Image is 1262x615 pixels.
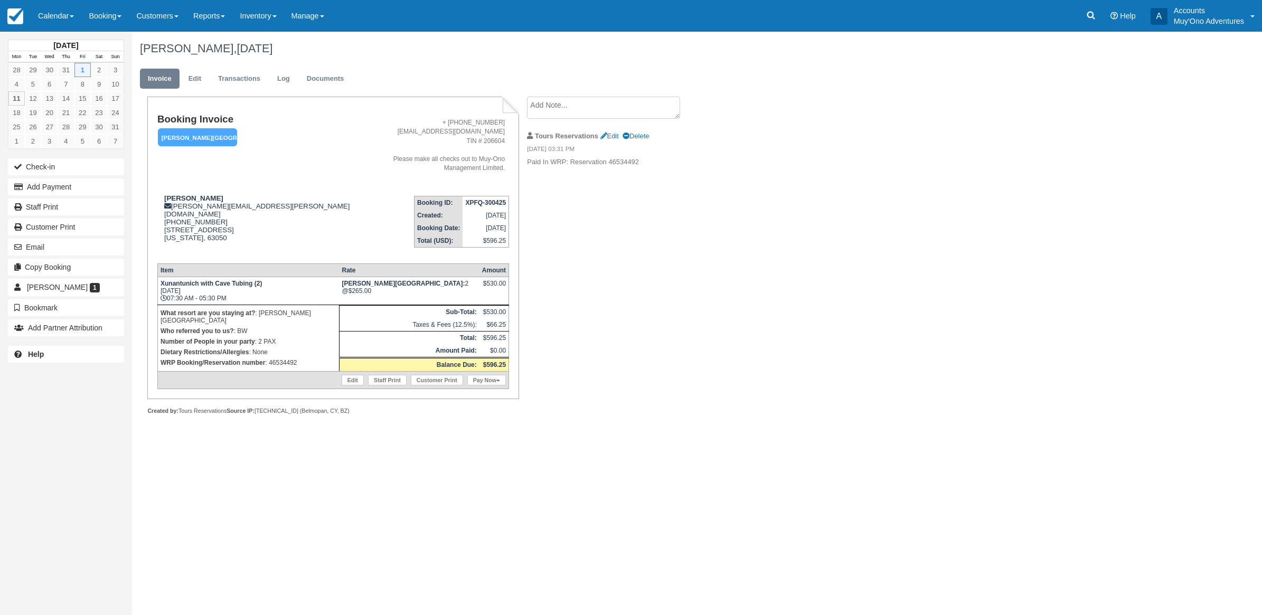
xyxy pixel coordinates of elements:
[362,118,505,173] address: + [PHONE_NUMBER] [EMAIL_ADDRESS][DOMAIN_NAME] TIN # 206604 Please make all checks out to Muy-Ono ...
[8,91,25,106] a: 11
[340,306,479,319] th: Sub-Total:
[1174,16,1244,26] p: Muy'Ono Adventures
[8,178,124,195] button: Add Payment
[7,8,23,24] img: checkfront-main-nav-mini-logo.png
[299,69,352,89] a: Documents
[107,51,124,63] th: Sun
[25,134,41,148] a: 2
[415,196,463,210] th: Booking ID:
[157,114,357,125] h1: Booking Invoice
[181,69,209,89] a: Edit
[28,350,44,358] b: Help
[147,408,178,414] strong: Created by:
[161,336,336,347] p: : 2 PAX
[74,120,91,134] a: 29
[107,77,124,91] a: 10
[1110,12,1118,20] i: Help
[58,77,74,91] a: 7
[342,375,364,385] a: Edit
[8,77,25,91] a: 4
[479,264,509,277] th: Amount
[25,63,41,77] a: 29
[41,91,58,106] a: 13
[415,209,463,222] th: Created:
[161,347,336,357] p: : None
[107,120,124,134] a: 31
[479,344,509,358] td: $0.00
[58,134,74,148] a: 4
[58,106,74,120] a: 21
[157,128,233,147] a: [PERSON_NAME][GEOGRAPHIC_DATA]
[8,158,124,175] button: Check-in
[8,134,25,148] a: 1
[1174,5,1244,16] p: Accounts
[74,51,91,63] th: Fri
[91,106,107,120] a: 23
[600,132,619,140] a: Edit
[107,106,124,120] a: 24
[74,91,91,106] a: 15
[107,63,124,77] a: 3
[340,332,479,345] th: Total:
[342,280,465,287] strong: Hopkins Bay Resort
[147,407,519,415] div: Tours Reservations [TECHNICAL_ID] (Belmopan, CY, BZ)
[411,375,463,385] a: Customer Print
[479,318,509,332] td: $66.25
[41,51,58,63] th: Wed
[25,91,41,106] a: 12
[91,63,107,77] a: 2
[25,120,41,134] a: 26
[8,106,25,120] a: 18
[25,77,41,91] a: 5
[90,283,100,292] span: 1
[41,63,58,77] a: 30
[465,199,506,206] strong: XPFQ-300425
[157,264,339,277] th: Item
[140,69,180,89] a: Invoice
[74,63,91,77] a: 1
[8,63,25,77] a: 28
[157,277,339,305] td: [DATE] 07:30 AM - 05:30 PM
[53,41,78,50] strong: [DATE]
[58,91,74,106] a: 14
[1120,12,1136,20] span: Help
[164,194,223,202] strong: [PERSON_NAME]
[340,318,479,332] td: Taxes & Fees (12.5%):
[1151,8,1167,25] div: A
[157,194,357,255] div: [PERSON_NAME][EMAIL_ADDRESS][PERSON_NAME][DOMAIN_NAME] [PHONE_NUMBER] [STREET_ADDRESS] [US_STATE]...
[535,132,598,140] strong: Tours Reservations
[161,357,336,368] p: : 46534492
[463,234,508,248] td: $596.25
[340,358,479,372] th: Balance Due:
[161,359,265,366] strong: WRP Booking/Reservation number
[479,306,509,319] td: $530.00
[25,51,41,63] th: Tue
[158,128,237,147] em: [PERSON_NAME][GEOGRAPHIC_DATA]
[482,280,506,296] div: $530.00
[91,77,107,91] a: 9
[74,134,91,148] a: 5
[140,42,1071,55] h1: [PERSON_NAME],
[107,134,124,148] a: 7
[269,69,298,89] a: Log
[91,51,107,63] th: Sat
[161,327,234,335] strong: Who referred you to us?
[41,77,58,91] a: 6
[8,239,124,256] button: Email
[161,308,336,326] p: : [PERSON_NAME][GEOGRAPHIC_DATA]
[41,120,58,134] a: 27
[161,280,262,287] strong: Xunantunich with Cave Tubing (2)
[340,277,479,305] td: 2 @
[8,219,124,235] a: Customer Print
[161,348,249,356] strong: Dietary Restrictions/Allergies
[8,346,124,363] a: Help
[340,264,479,277] th: Rate
[41,134,58,148] a: 3
[8,120,25,134] a: 25
[8,299,124,316] button: Bookmark
[237,42,272,55] span: [DATE]
[58,63,74,77] a: 31
[415,222,463,234] th: Booking Date:
[623,132,649,140] a: Delete
[368,375,407,385] a: Staff Print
